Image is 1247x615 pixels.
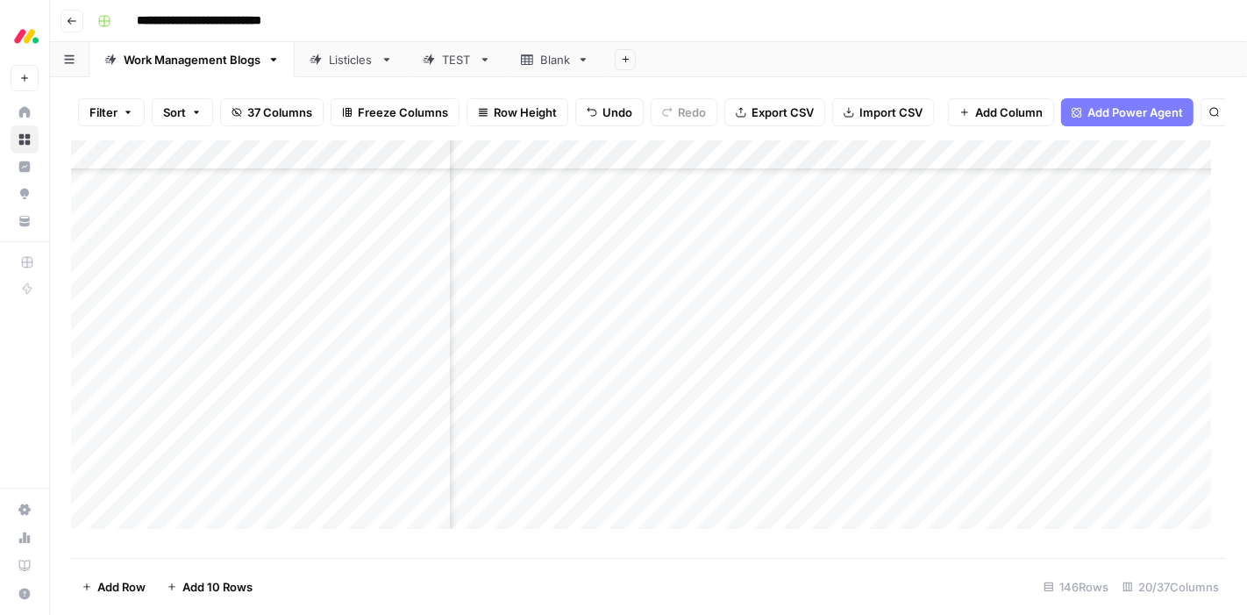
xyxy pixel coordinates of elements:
[1061,98,1194,126] button: Add Power Agent
[724,98,825,126] button: Export CSV
[220,98,324,126] button: 37 Columns
[752,104,814,121] span: Export CSV
[1037,573,1115,601] div: 146 Rows
[11,580,39,608] button: Help + Support
[152,98,213,126] button: Sort
[11,14,39,58] button: Workspace: Monday.com
[71,573,156,601] button: Add Row
[11,207,39,235] a: Your Data
[163,104,186,121] span: Sort
[89,104,118,121] span: Filter
[975,104,1043,121] span: Add Column
[331,98,460,126] button: Freeze Columns
[540,51,570,68] div: Blank
[156,573,263,601] button: Add 10 Rows
[97,578,146,596] span: Add Row
[11,98,39,126] a: Home
[182,578,253,596] span: Add 10 Rows
[329,51,374,68] div: Listicles
[651,98,717,126] button: Redo
[247,104,312,121] span: 37 Columns
[11,496,39,524] a: Settings
[11,125,39,154] a: Browse
[124,51,260,68] div: Work Management Blogs
[89,42,295,77] a: Work Management Blogs
[11,180,39,208] a: Opportunities
[494,104,557,121] span: Row Height
[678,104,706,121] span: Redo
[602,104,632,121] span: Undo
[575,98,644,126] button: Undo
[408,42,506,77] a: TEST
[467,98,568,126] button: Row Height
[11,552,39,580] a: Learning Hub
[859,104,923,121] span: Import CSV
[832,98,934,126] button: Import CSV
[506,42,604,77] a: Blank
[11,153,39,181] a: Insights
[442,51,472,68] div: TEST
[11,524,39,552] a: Usage
[295,42,408,77] a: Listicles
[78,98,145,126] button: Filter
[1087,104,1183,121] span: Add Power Agent
[1115,573,1226,601] div: 20/37 Columns
[948,98,1054,126] button: Add Column
[358,104,448,121] span: Freeze Columns
[11,20,42,52] img: Monday.com Logo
